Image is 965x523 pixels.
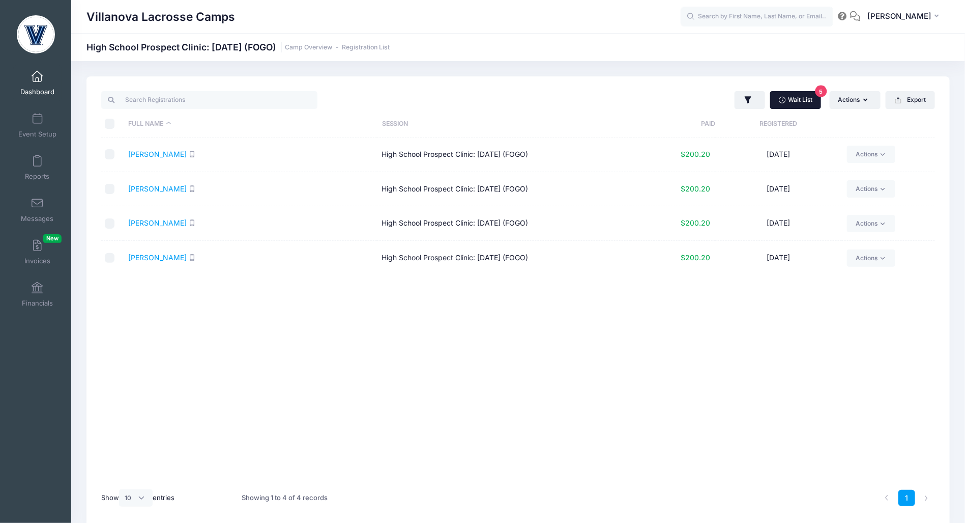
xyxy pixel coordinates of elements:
a: Camp Overview [285,44,332,51]
a: Reports [13,150,62,185]
i: SMS enabled [189,254,195,261]
td: [DATE] [715,206,842,241]
span: $200.20 [681,253,710,262]
td: [DATE] [715,241,842,275]
a: Financials [13,277,62,312]
td: High School Prospect Clinic: [DATE] (FOGO) [377,172,631,207]
a: Messages [13,192,62,228]
td: High School Prospect Clinic: [DATE] (FOGO) [377,206,631,241]
a: Actions [847,250,895,267]
a: Event Setup [13,107,62,143]
div: Showing 1 to 4 of 4 records [242,486,328,510]
span: New [43,234,62,243]
th: Full Name: activate to sort column descending [123,111,377,137]
button: Export [886,91,935,108]
span: Dashboard [20,88,54,96]
h1: High School Prospect Clinic: [DATE] (FOGO) [86,42,390,52]
th: Session: activate to sort column ascending [377,111,631,137]
a: [PERSON_NAME] [128,184,187,193]
input: Search by First Name, Last Name, or Email... [681,7,833,27]
a: Dashboard [13,65,62,101]
a: [PERSON_NAME] [128,218,187,227]
span: Invoices [24,257,50,265]
img: Villanova Lacrosse Camps [17,15,55,53]
td: High School Prospect Clinic: [DATE] (FOGO) [377,137,631,172]
span: $200.20 [681,218,710,227]
i: SMS enabled [189,151,195,157]
a: InvoicesNew [13,234,62,270]
th: Registered: activate to sort column ascending [715,111,842,137]
i: SMS enabled [189,185,195,192]
select: Showentries [119,489,153,507]
label: Show entries [101,489,174,507]
h1: Villanova Lacrosse Camps [86,5,235,29]
button: [PERSON_NAME] [861,5,950,29]
i: SMS enabled [189,219,195,226]
span: Messages [21,214,53,223]
td: [DATE] [715,137,842,172]
a: Registration List [342,44,390,51]
a: Wait List5 [770,91,821,108]
span: Reports [25,172,49,181]
button: Actions [830,91,881,108]
span: Financials [22,299,53,308]
span: 5 [815,86,827,97]
a: [PERSON_NAME] [128,150,187,158]
td: High School Prospect Clinic: [DATE] (FOGO) [377,241,631,275]
th: Paid: activate to sort column ascending [631,111,715,137]
input: Search Registrations [101,91,317,108]
td: [DATE] [715,172,842,207]
span: Event Setup [18,130,56,139]
a: Actions [847,215,895,232]
span: [PERSON_NAME] [867,11,931,22]
a: Actions [847,180,895,198]
a: Actions [847,146,895,163]
span: $200.20 [681,150,710,158]
a: [PERSON_NAME] [128,253,187,262]
a: 1 [898,490,915,507]
span: $200.20 [681,184,710,193]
